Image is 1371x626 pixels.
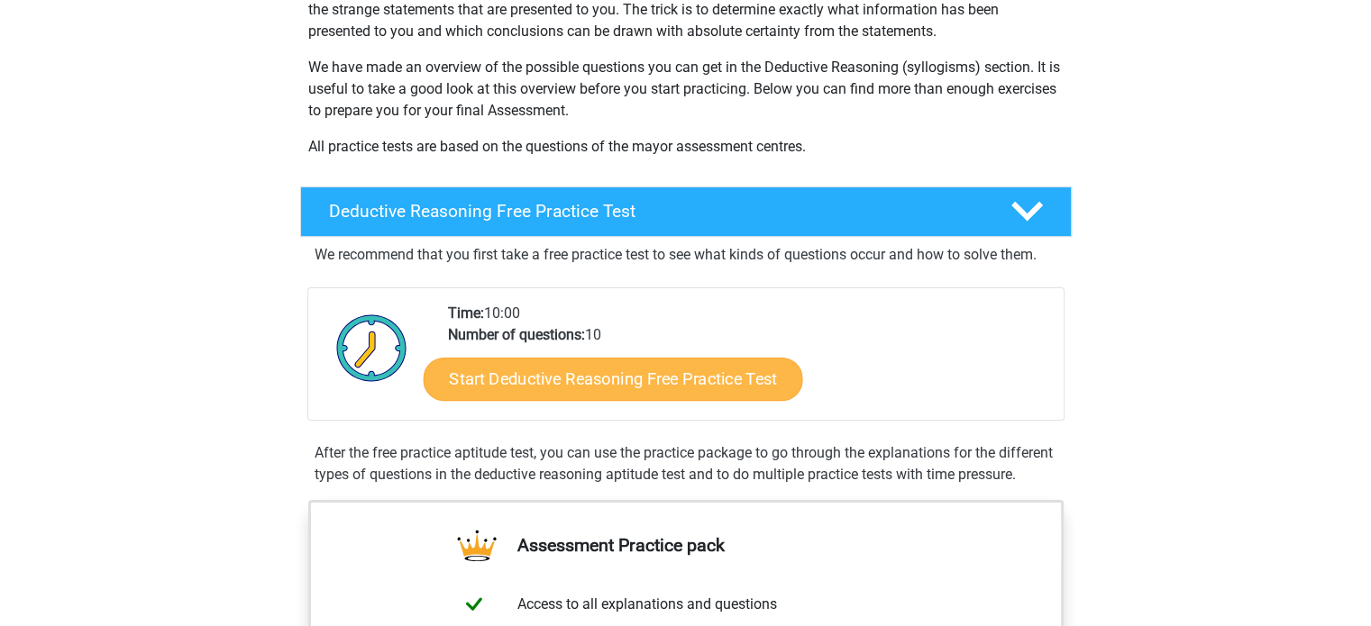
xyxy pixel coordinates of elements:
[329,201,982,222] h4: Deductive Reasoning Free Practice Test
[448,326,585,343] b: Number of questions:
[293,186,1079,237] a: Deductive Reasoning Free Practice Test
[423,357,802,400] a: Start Deductive Reasoning Free Practice Test
[307,442,1065,485] div: After the free practice aptitude test, you can use the practice package to go through the explana...
[326,303,417,393] img: Clock
[315,244,1057,266] p: We recommend that you first take a free practice test to see what kinds of questions occur and ho...
[308,57,1064,122] p: We have made an overview of the possible questions you can get in the Deductive Reasoning (syllog...
[308,136,1064,158] p: All practice tests are based on the questions of the mayor assessment centres.
[434,303,1063,420] div: 10:00 10
[448,304,484,322] b: Time:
